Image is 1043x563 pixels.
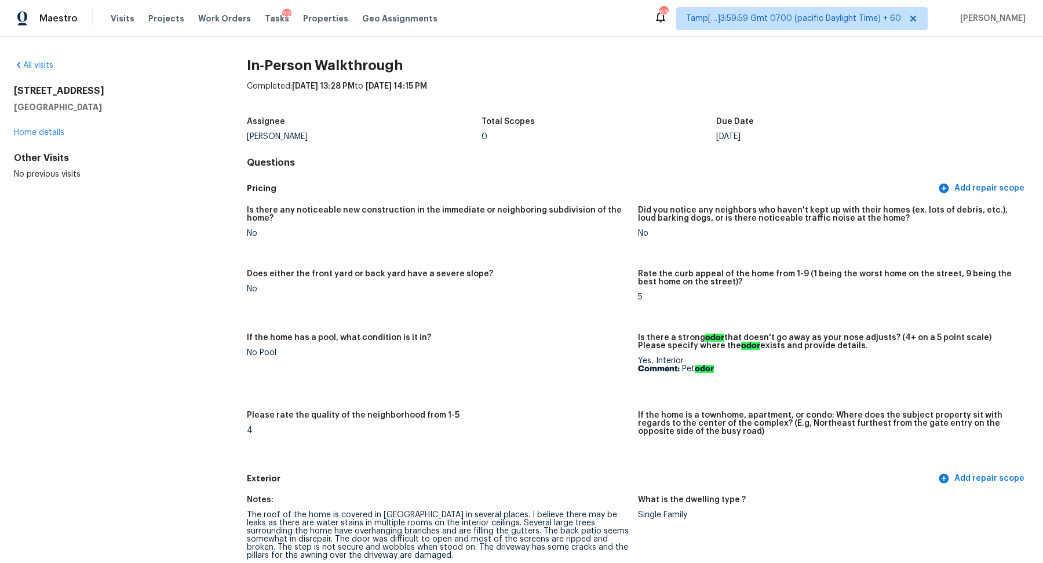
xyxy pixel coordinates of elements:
[247,157,1029,169] h4: Questions
[247,511,629,560] div: The roof of the home is covered in [GEOGRAPHIC_DATA] in several places. I believe there may be le...
[14,85,210,97] h2: [STREET_ADDRESS]
[39,13,78,24] span: Maestro
[940,181,1024,196] span: Add repair scope
[247,426,629,434] div: 4
[638,334,1020,350] h5: Is there a strong that doesn't go away as your nose adjusts? (4+ on a 5 point scale) Please speci...
[638,496,746,504] h5: What is the dwelling type ?
[362,13,437,24] span: Geo Assignments
[686,13,901,24] span: Tamp[…]3:59:59 Gmt 0700 (pacific Daylight Time) + 60
[198,13,251,24] span: Work Orders
[638,206,1020,222] h5: Did you notice any neighbors who haven't kept up with their homes (ex. lots of debris, etc.), lou...
[638,365,680,373] b: Comment:
[659,7,668,19] div: 633
[366,82,427,90] span: [DATE] 14:15 PM
[638,270,1020,286] h5: Rate the curb appeal of the home from 1-9 (1 being the worst home on the street, 9 being the best...
[247,229,629,237] div: No
[247,60,1029,71] h2: In-Person Walkthrough
[638,357,1020,373] div: Yes, Interior
[148,13,184,24] span: Projects
[247,411,459,419] h5: Please rate the quality of the neighborhood from 1-5
[247,334,431,342] h5: If the home has a pool, what condition is it in?
[247,81,1029,111] div: Completed: to
[265,14,289,23] span: Tasks
[638,511,1020,519] div: Single Family
[638,411,1020,436] h5: If the home is a townhome, apartment, or condo: Where does the subject property sit with regards ...
[956,13,1026,24] span: [PERSON_NAME]
[247,285,629,293] div: No
[695,365,714,373] ah_el_jm_1744356538015: odor
[247,349,629,357] div: No Pool
[638,365,1020,373] p: Pet
[247,206,629,222] h5: Is there any noticeable new construction in the immediate or neighboring subdivision of the home?
[247,473,936,485] h5: Exterior
[247,118,285,126] h5: Assignee
[638,293,1020,301] div: 5
[247,496,273,504] h5: Notes:
[741,342,760,350] ah_el_jm_1744356538015: odor
[303,13,348,24] span: Properties
[705,334,724,342] ah_el_jm_1744356538015: odor
[14,129,64,137] a: Home details
[14,61,53,70] a: All visits
[14,101,210,113] h5: [GEOGRAPHIC_DATA]
[936,468,1029,489] button: Add repair scope
[14,152,210,164] div: Other Visits
[111,13,134,24] span: Visits
[638,229,1020,237] div: No
[482,118,535,126] h5: Total Scopes
[247,182,936,195] h5: Pricing
[282,9,291,20] div: 22
[14,170,81,178] span: No previous visits
[716,133,951,141] div: [DATE]
[247,133,482,141] div: [PERSON_NAME]
[936,178,1029,199] button: Add repair scope
[716,118,754,126] h5: Due Date
[940,471,1024,486] span: Add repair scope
[247,270,493,278] h5: Does either the front yard or back yard have a severe slope?
[482,133,716,141] div: 0
[292,82,355,90] span: [DATE] 13:28 PM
